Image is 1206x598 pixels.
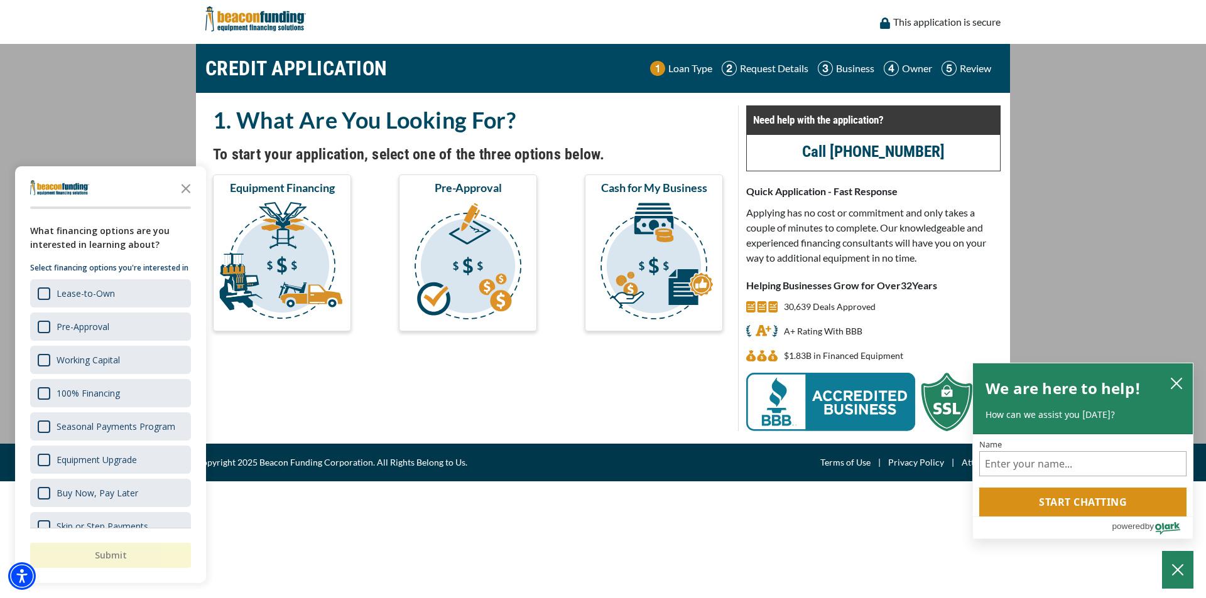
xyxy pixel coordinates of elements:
p: Need help with the application? [753,112,994,127]
button: Start chatting [979,488,1187,516]
a: call (847) 897-2491 [802,142,945,161]
div: olark chatbox [972,363,1193,540]
span: powered [1112,518,1144,534]
img: Step 3 [818,61,833,76]
button: Close Chatbox [1162,551,1193,589]
img: Step 1 [650,61,665,76]
a: Privacy Policy [888,455,944,470]
span: Equipment Financing [230,180,335,195]
button: close chatbox [1166,374,1187,392]
p: This application is secure [893,14,1001,29]
p: $1,829,294,621 in Financed Equipment [784,348,903,363]
label: Name [979,440,1187,449]
p: Select financing options you're interested in [30,262,191,274]
p: Applying has no cost or commitment and only takes a couple of minutes to complete. Our knowledgea... [746,205,1001,265]
img: Company logo [30,180,89,195]
p: 30,639 Deals Approved [784,299,876,314]
div: Skip or Step Payments [30,512,191,540]
span: by [1145,518,1154,534]
img: Cash for My Business [587,200,720,326]
h2: We are here to help! [986,376,1141,401]
p: A+ Rating With BBB [784,324,862,339]
img: lock icon to convery security [880,18,890,29]
p: Quick Application - Fast Response [746,184,1001,199]
div: Equipment Upgrade [57,454,137,466]
span: | [871,455,888,470]
div: Seasonal Payments Program [57,420,175,432]
p: Helping Businesses Grow for Over Years [746,278,1001,293]
h2: 1. What Are You Looking For? [213,105,723,134]
button: Pre-Approval [399,174,537,331]
div: Working Capital [57,354,120,366]
div: Lease-to-Own [57,287,115,299]
img: Step 5 [942,61,957,76]
div: Survey [15,166,206,583]
p: How can we assist you [DATE]? [986,408,1180,421]
input: Name [979,451,1187,476]
div: Accessibility Menu [8,562,36,590]
div: Working Capital [30,346,191,374]
img: BBB Acredited Business and SSL Protection [746,373,972,431]
div: Buy Now, Pay Later [30,479,191,507]
div: Equipment Upgrade [30,446,191,474]
h4: To start your application, select one of the three options below. [213,144,723,165]
button: Cash for My Business [585,174,723,331]
span: Cash for My Business [601,180,707,195]
span: | [944,455,962,470]
div: 100% Financing [30,379,191,407]
div: Pre-Approval [57,321,109,333]
button: Close the survey [173,175,198,200]
div: Seasonal Payments Program [30,412,191,440]
img: Step 2 [722,61,737,76]
div: 100% Financing [57,387,120,399]
button: Submit [30,543,191,568]
span: 32 [901,279,912,291]
div: Skip or Step Payments [57,520,148,532]
span: Pre-Approval [435,180,502,195]
button: Equipment Financing [213,174,351,331]
img: Step 4 [884,61,899,76]
div: Lease-to-Own [30,279,191,307]
p: Business [836,61,874,76]
div: Pre-Approval [30,312,191,341]
span: Copyright 2025 Beacon Funding Corporation. All Rights Belong to Us. [196,455,467,470]
p: Review [960,61,991,76]
div: Buy Now, Pay Later [57,487,138,499]
p: Loan Type [668,61,712,76]
a: Powered by Olark [1112,517,1193,538]
h1: CREDIT APPLICATION [205,50,388,87]
img: Equipment Financing [215,200,349,326]
p: Request Details [740,61,808,76]
img: Pre-Approval [401,200,535,326]
p: Owner [902,61,932,76]
a: Terms of Use [820,455,871,470]
a: Attributions [962,455,1010,470]
div: What financing options are you interested in learning about? [30,224,191,252]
